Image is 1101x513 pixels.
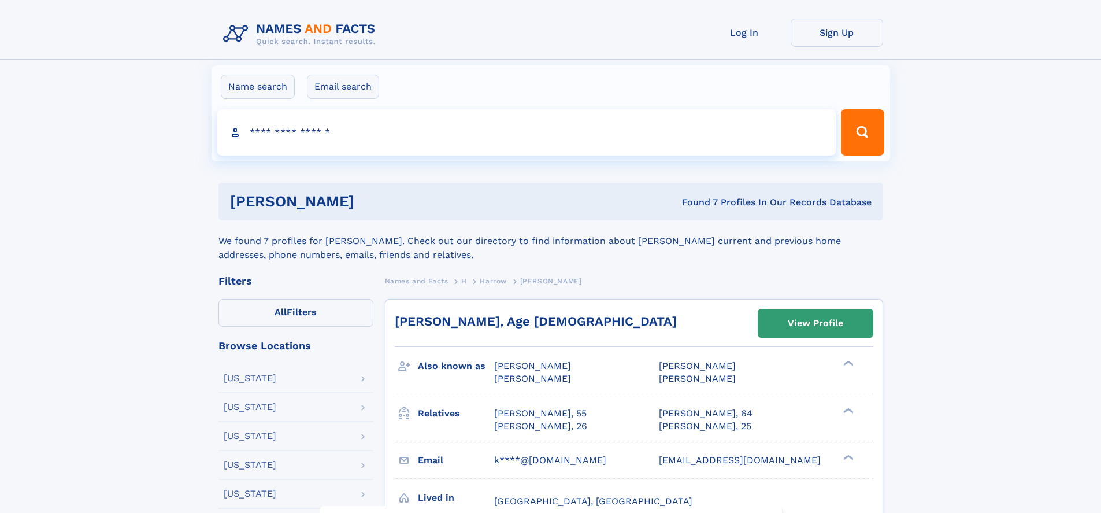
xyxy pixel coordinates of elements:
h3: Relatives [418,404,494,423]
div: We found 7 profiles for [PERSON_NAME]. Check out our directory to find information about [PERSON_... [218,220,883,262]
h3: Email [418,451,494,470]
a: [PERSON_NAME], 25 [659,420,751,433]
span: [PERSON_NAME] [520,277,582,285]
label: Name search [221,75,295,99]
div: Browse Locations [218,341,373,351]
span: Harrow [480,277,507,285]
input: search input [217,109,836,156]
div: ❯ [840,407,854,414]
a: [PERSON_NAME], 64 [659,407,752,420]
div: [US_STATE] [224,431,276,441]
label: Filters [218,299,373,327]
span: [PERSON_NAME] [494,360,571,371]
div: [US_STATE] [224,489,276,499]
div: [US_STATE] [224,460,276,470]
span: [PERSON_NAME] [659,373,736,384]
span: [PERSON_NAME] [494,373,571,384]
div: Filters [218,276,373,286]
button: Search Button [841,109,884,156]
span: H [461,277,467,285]
a: Sign Up [791,19,883,47]
a: Names and Facts [385,274,448,288]
div: ❯ [840,453,854,461]
h3: Also known as [418,356,494,376]
span: [EMAIL_ADDRESS][DOMAIN_NAME] [659,455,821,466]
span: [GEOGRAPHIC_DATA], [GEOGRAPHIC_DATA] [494,496,692,507]
h3: Lived in [418,488,494,508]
div: View Profile [788,310,843,337]
a: Harrow [480,274,507,288]
a: [PERSON_NAME], 55 [494,407,587,420]
div: [US_STATE] [224,374,276,383]
a: View Profile [758,309,873,337]
span: All [275,307,287,318]
h1: [PERSON_NAME] [230,194,518,209]
a: [PERSON_NAME], 26 [494,420,587,433]
div: ❯ [840,360,854,367]
label: Email search [307,75,379,99]
div: Found 7 Profiles In Our Records Database [518,196,872,209]
a: [PERSON_NAME], Age [DEMOGRAPHIC_DATA] [395,314,677,329]
div: [US_STATE] [224,403,276,412]
a: Log In [698,19,791,47]
a: H [461,274,467,288]
img: Logo Names and Facts [218,19,385,50]
span: [PERSON_NAME] [659,360,736,371]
